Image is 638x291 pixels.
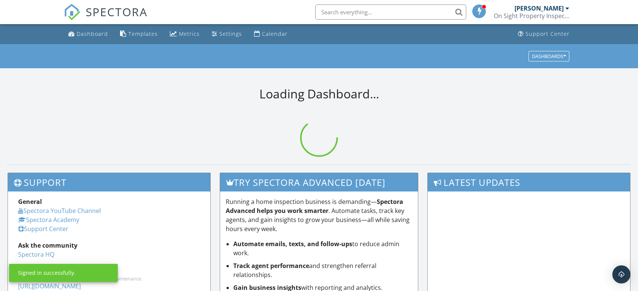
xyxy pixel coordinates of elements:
div: Dashboard [77,30,108,37]
strong: General [18,198,42,206]
div: Templates [128,30,158,37]
div: Signed in successfully. [18,269,76,277]
a: Dashboard [65,27,111,41]
div: Metrics [179,30,200,37]
div: Calendar [262,30,288,37]
div: Dashboards [532,54,566,59]
div: [PERSON_NAME] [515,5,564,12]
a: Spectora Academy [18,216,79,224]
a: Spectora YouTube Channel [18,207,101,215]
div: On Sight Property Inspection, LLC [494,12,569,20]
li: to reduce admin work. [233,239,412,257]
strong: Automate emails, texts, and follow-ups [233,240,352,248]
input: Search everything... [315,5,466,20]
a: Metrics [167,27,203,41]
div: Ask the community [18,241,200,250]
a: Support Center [515,27,573,41]
a: Support Center [18,225,68,233]
strong: Spectora Advanced helps you work smarter [226,198,403,215]
h3: Try spectora advanced [DATE] [220,173,418,191]
p: Running a home inspection business is demanding— . Automate tasks, track key agents, and gain ins... [226,197,412,233]
span: SPECTORA [86,4,148,20]
a: [URL][DOMAIN_NAME] [18,282,81,290]
a: Spectora HQ [18,250,54,259]
button: Dashboards [529,51,569,61]
div: Settings [219,30,242,37]
h3: Support [8,173,210,191]
li: and strengthen referral relationships. [233,261,412,279]
a: SPECTORA [64,10,148,26]
a: Templates [117,27,161,41]
a: Calendar [251,27,291,41]
strong: Track agent performance [233,262,309,270]
div: Support Center [526,30,570,37]
a: Settings [209,27,245,41]
h3: Latest Updates [428,173,630,191]
div: Open Intercom Messenger [612,265,630,283]
img: The Best Home Inspection Software - Spectora [64,4,80,20]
